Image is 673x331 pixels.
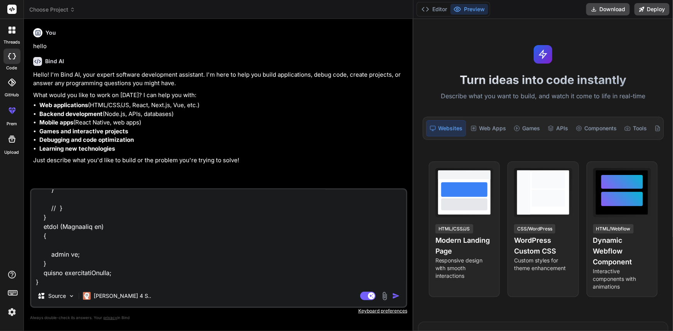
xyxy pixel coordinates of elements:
img: Claude 4 Sonnet [83,292,91,300]
p: hello [33,42,406,51]
textarea: loremi dolorsi AmetconseCTETuradi(ElitsedDoeiusmOdteMpori utla) { etdolor mag; aliquae adminimven... [31,190,406,285]
strong: Mobile apps [39,119,73,126]
h1: Turn ideas into code instantly [418,73,668,87]
li: (HTML/CSS/JS, React, Next.js, Vue, etc.) [39,101,406,110]
h4: Dynamic Webflow Component [593,235,651,267]
p: Describe what you want to build, and watch it come to life in real-time [418,91,668,101]
label: code [7,65,17,71]
span: Choose Project [29,6,75,13]
button: Download [586,3,630,15]
p: Just describe what you'd like to build or the problem you're trying to solve! [33,156,406,165]
label: Upload [5,149,19,156]
div: HTML/CSS/JS [435,224,473,234]
div: HTML/Webflow [593,224,634,234]
strong: Debugging and code optimization [39,136,134,143]
li: (Node.js, APIs, databases) [39,110,406,119]
h4: WordPress Custom CSS [514,235,572,257]
strong: Web applications [39,101,88,109]
img: attachment [380,292,389,301]
div: Components [573,120,620,136]
li: (React Native, web apps) [39,118,406,127]
h6: You [46,29,56,37]
p: What would you like to work on [DATE]? I can help you with: [33,91,406,100]
div: Web Apps [467,120,509,136]
strong: Learning new technologies [39,145,115,152]
img: icon [392,292,400,300]
p: [PERSON_NAME] 4 S.. [94,292,151,300]
p: Hello! I'm Bind AI, your expert software development assistant. I'm here to help you build applic... [33,71,406,88]
strong: Games and interactive projects [39,128,128,135]
div: APIs [545,120,571,136]
p: Custom styles for theme enhancement [514,257,572,272]
button: Preview [450,4,488,15]
label: threads [3,39,20,45]
div: CSS/WordPress [514,224,555,234]
p: Always double-check its answers. Your in Bind [30,314,407,321]
button: Deploy [634,3,670,15]
div: Tools [621,120,650,136]
div: Games [511,120,543,136]
button: Editor [418,4,450,15]
img: Pick Models [68,293,75,299]
p: Source [48,292,66,300]
h6: Bind AI [45,57,64,65]
p: Interactive components with animations [593,267,651,291]
h4: Modern Landing Page [435,235,493,257]
span: privacy [103,315,117,320]
img: settings [5,306,19,319]
strong: Backend development [39,110,103,118]
p: Responsive design with smooth interactions [435,257,493,280]
div: Websites [426,120,466,136]
label: prem [7,121,17,127]
p: Keyboard preferences [30,308,407,314]
label: GitHub [5,92,19,98]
